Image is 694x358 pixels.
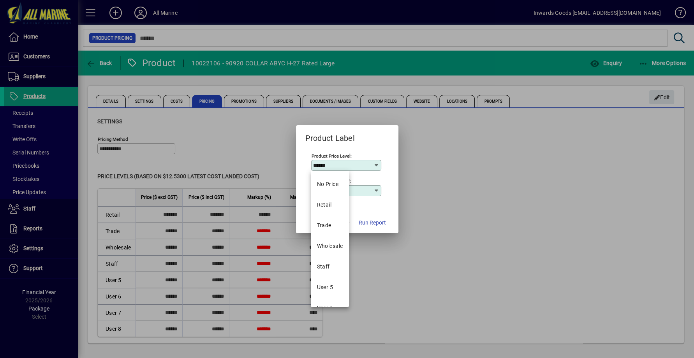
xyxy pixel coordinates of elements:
button: Run Report [356,216,389,230]
div: Wholesale [317,242,343,250]
h2: Product Label [296,125,364,144]
mat-option: User 6 [311,298,349,318]
div: User 5 [317,283,333,291]
mat-option: Wholesale [311,236,349,256]
mat-option: User 5 [311,277,349,298]
div: Trade [317,221,331,230]
span: Run Report [359,219,386,227]
mat-option: Trade [311,215,349,236]
div: Retail [317,201,332,209]
mat-option: Staff [311,256,349,277]
mat-option: Retail [311,195,349,215]
div: Staff [317,263,330,271]
div: User 6 [317,304,333,312]
mat-label: Product Price Level: [312,153,352,158]
span: No Price [317,180,339,188]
